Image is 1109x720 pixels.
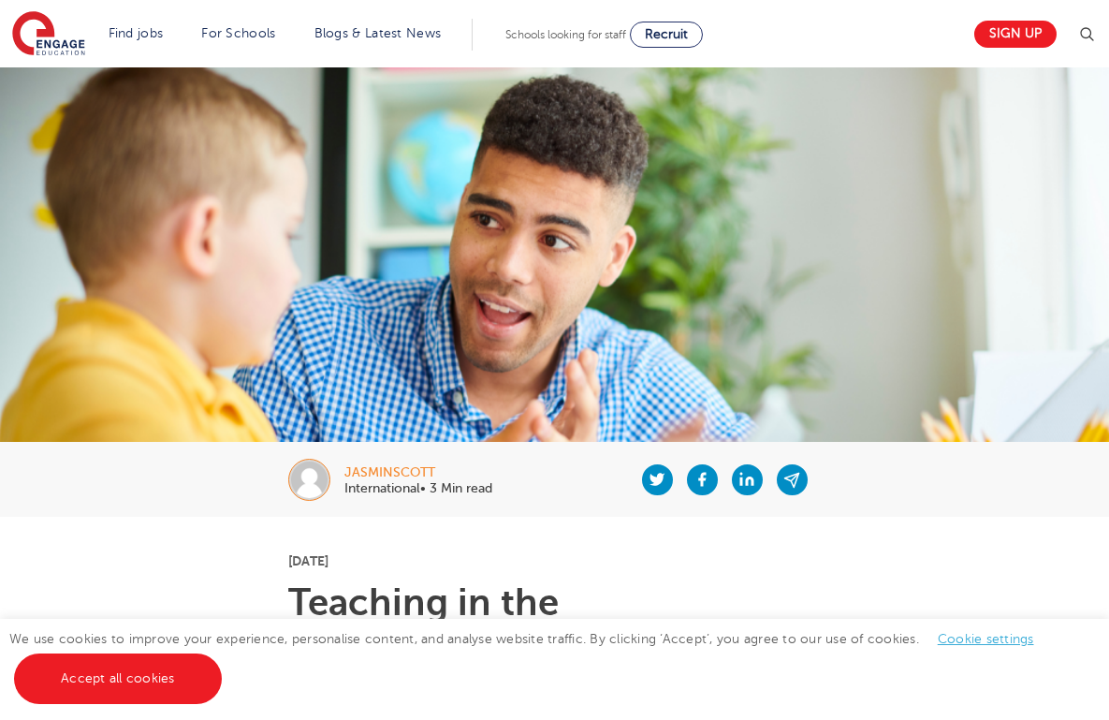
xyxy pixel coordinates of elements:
[505,28,626,41] span: Schools looking for staff
[201,26,275,40] a: For Schools
[938,632,1034,646] a: Cookie settings
[344,482,492,495] p: International• 3 Min read
[314,26,442,40] a: Blogs & Latest News
[344,466,492,479] div: jasminscott
[9,632,1053,685] span: We use cookies to improve your experience, personalise content, and analyse website traffic. By c...
[109,26,164,40] a: Find jobs
[14,654,222,704] a: Accept all cookies
[974,21,1057,48] a: Sign up
[645,27,688,41] span: Recruit
[12,11,85,58] img: Engage Education
[288,554,822,567] p: [DATE]
[630,22,703,48] a: Recruit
